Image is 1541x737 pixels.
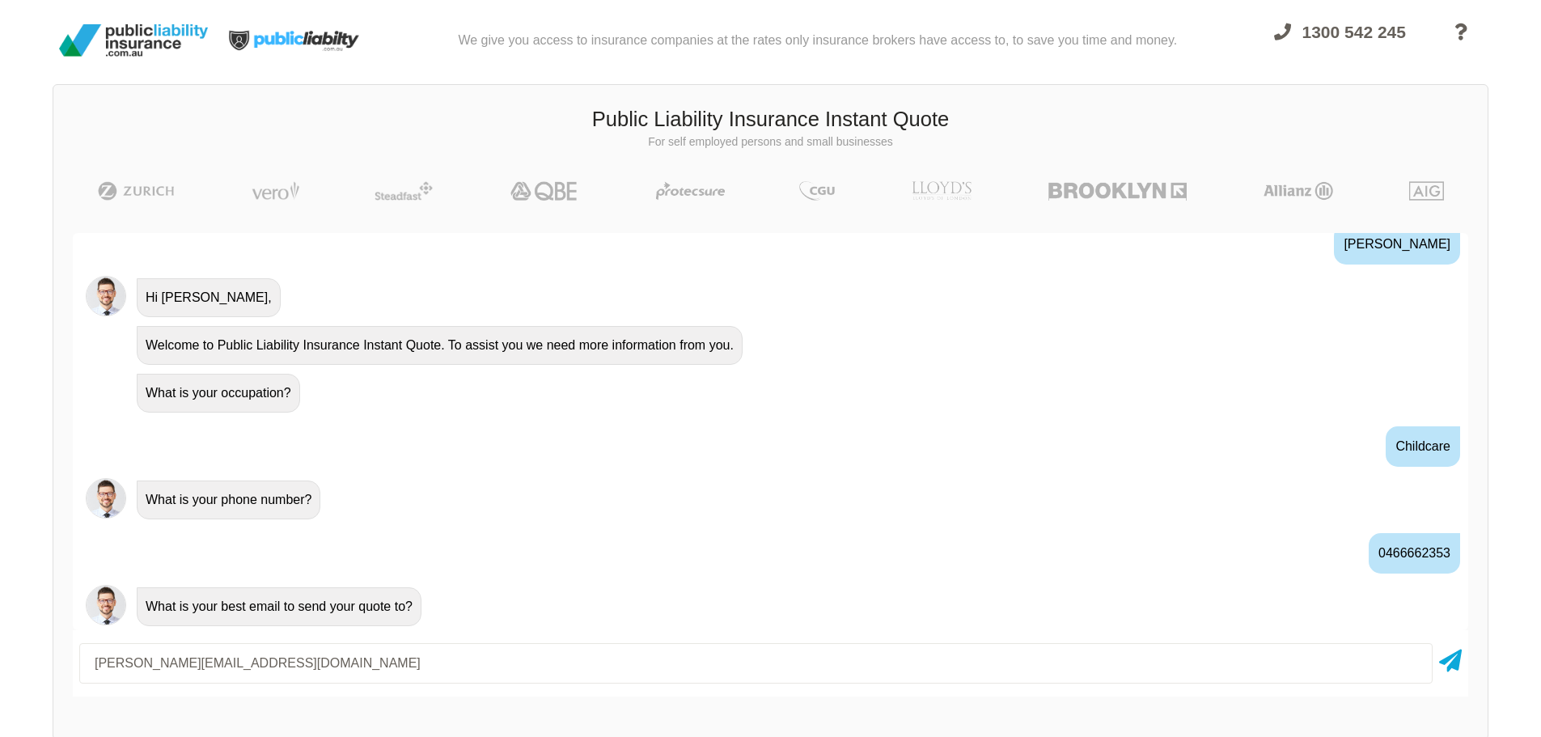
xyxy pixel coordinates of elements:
[137,326,743,365] div: Welcome to Public Liability Insurance Instant Quote. To assist you we need more information from ...
[903,181,980,201] img: LLOYD's | Public Liability Insurance
[137,587,421,626] div: What is your best email to send your quote to?
[244,181,307,201] img: Vero | Public Liability Insurance
[1255,181,1341,201] img: Allianz | Public Liability Insurance
[1334,224,1460,265] div: [PERSON_NAME]
[66,105,1475,134] h3: Public Liability Insurance Instant Quote
[137,278,281,317] div: Hi [PERSON_NAME],
[137,374,300,413] div: What is your occupation?
[53,18,214,63] img: Public Liability Insurance
[368,181,439,201] img: Steadfast | Public Liability Insurance
[650,181,731,201] img: Protecsure | Public Liability Insurance
[458,6,1177,74] div: We give you access to insurance companies at the rates only insurance brokers have access to, to ...
[1042,181,1193,201] img: Brooklyn | Public Liability Insurance
[1403,181,1450,201] img: AIG | Public Liability Insurance
[1386,426,1460,467] div: childcare
[86,478,126,519] img: Chatbot | PLI
[137,481,320,519] div: What is your phone number?
[1259,13,1420,74] a: 1300 542 245
[79,643,1433,684] input: Your email
[214,6,376,74] img: Public Liability Insurance Light
[793,181,841,201] img: CGU | Public Liability Insurance
[86,585,126,625] img: Chatbot | PLI
[501,181,588,201] img: QBE | Public Liability Insurance
[86,276,126,316] img: Chatbot | PLI
[66,134,1475,150] p: For self employed persons and small businesses
[91,181,182,201] img: Zurich | Public Liability Insurance
[1302,23,1406,41] span: 1300 542 245
[1369,533,1460,574] div: 0466662353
